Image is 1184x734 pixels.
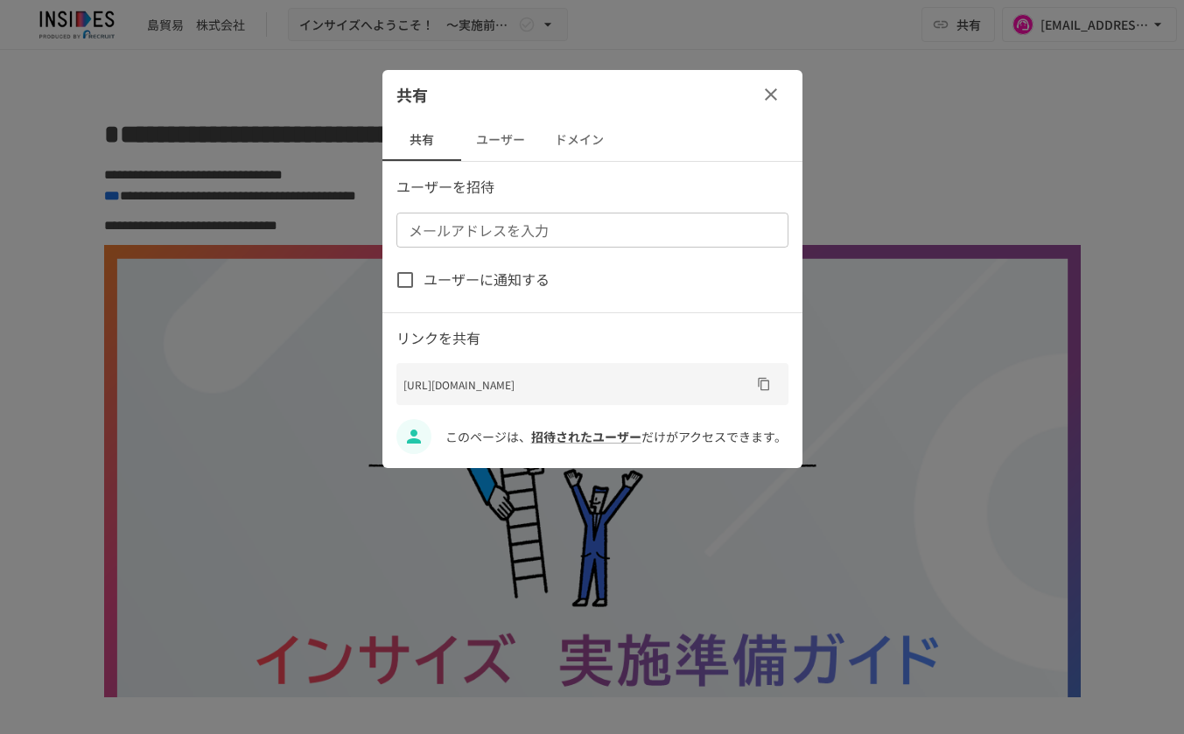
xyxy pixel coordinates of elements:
[750,370,778,398] button: URLをコピー
[445,427,788,446] p: このページは、 だけがアクセスできます。
[540,119,619,161] button: ドメイン
[461,119,540,161] button: ユーザー
[396,327,788,350] p: リンクを共有
[382,119,461,161] button: 共有
[424,269,550,291] span: ユーザーに通知する
[531,428,641,445] a: 招待されたユーザー
[382,70,802,119] div: 共有
[403,376,750,393] p: [URL][DOMAIN_NAME]
[396,176,788,199] p: ユーザーを招待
